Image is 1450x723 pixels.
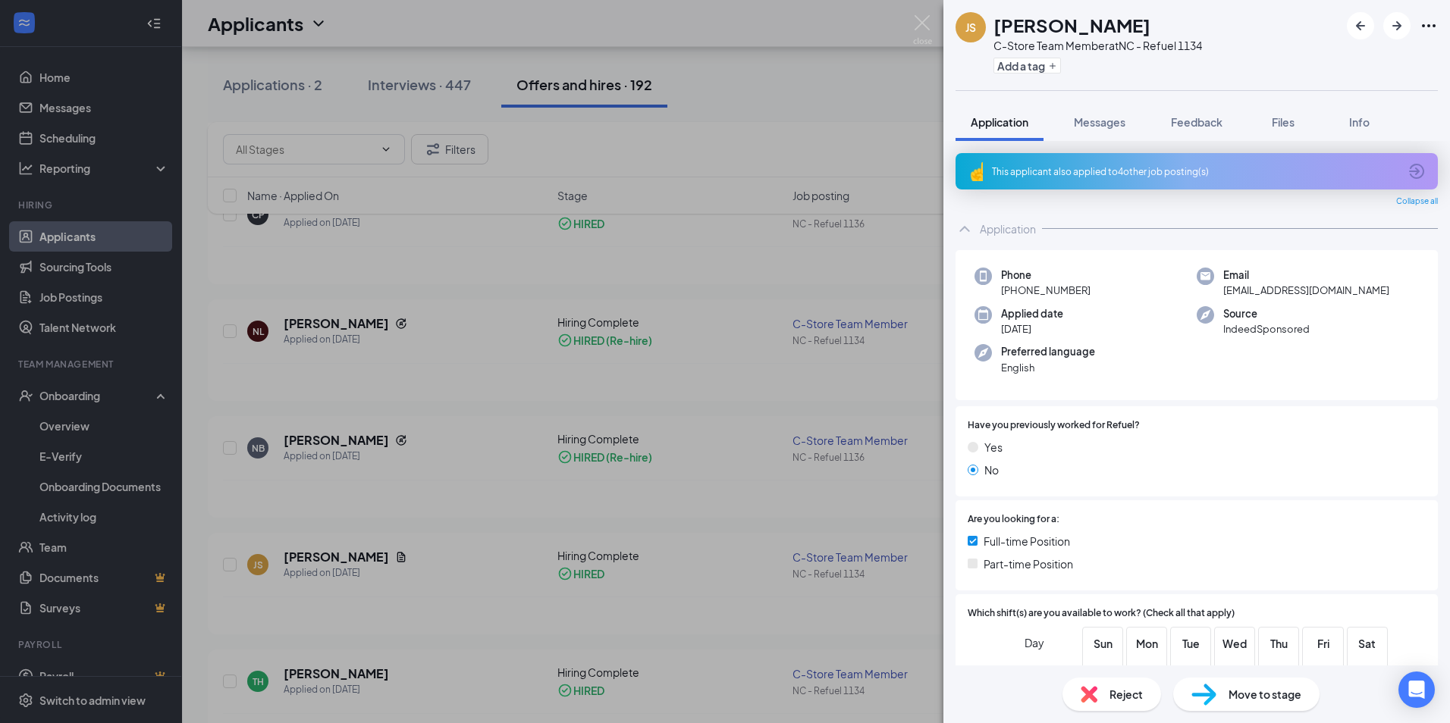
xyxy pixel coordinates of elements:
[1354,635,1381,652] span: Sat
[1351,17,1370,35] svg: ArrowLeftNew
[1388,17,1406,35] svg: ArrowRight
[1398,671,1435,708] div: Open Intercom Messenger
[984,462,999,478] span: No
[1408,162,1426,180] svg: ArrowCircle
[968,606,1235,621] span: Which shift(s) are you available to work? (Check all that apply)
[1223,268,1389,283] span: Email
[1223,321,1310,336] span: IndeedSponsored
[1221,635,1248,652] span: Wed
[993,12,1150,38] h1: [PERSON_NAME]
[1396,196,1438,208] span: Collapse all
[1089,635,1116,652] span: Sun
[1349,115,1370,129] span: Info
[1171,115,1222,129] span: Feedback
[1223,306,1310,321] span: Source
[992,165,1398,178] div: This applicant also applied to 4 other job posting(s)
[993,58,1061,74] button: PlusAdd a tag
[1420,17,1438,35] svg: Ellipses
[1001,360,1095,375] span: English
[993,38,1202,53] div: C-Store Team Member at NC - Refuel 1134
[971,115,1028,129] span: Application
[1074,115,1125,129] span: Messages
[1223,283,1389,298] span: [EMAIL_ADDRESS][DOMAIN_NAME]
[1001,344,1095,359] span: Preferred language
[984,439,1003,455] span: Yes
[968,512,1059,527] span: Are you looking for a:
[1383,12,1411,39] button: ArrowRight
[968,418,1140,433] span: Have you previously worked for Refuel?
[956,220,974,238] svg: ChevronUp
[1048,61,1057,70] svg: Plus
[1265,635,1292,652] span: Thu
[1133,635,1160,652] span: Mon
[980,221,1036,236] div: Application
[965,20,976,35] div: JS
[1272,115,1295,129] span: Files
[1025,634,1044,651] span: Day
[1229,686,1301,703] span: Move to stage
[1001,268,1091,283] span: Phone
[1310,635,1337,652] span: Fri
[1001,321,1063,336] span: [DATE]
[1177,635,1204,652] span: Tue
[984,556,1073,572] span: Part-time Position
[1001,306,1063,321] span: Applied date
[984,533,1070,549] span: Full-time Position
[1001,283,1091,298] span: [PHONE_NUMBER]
[1347,12,1374,39] button: ArrowLeftNew
[1109,686,1143,703] span: Reject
